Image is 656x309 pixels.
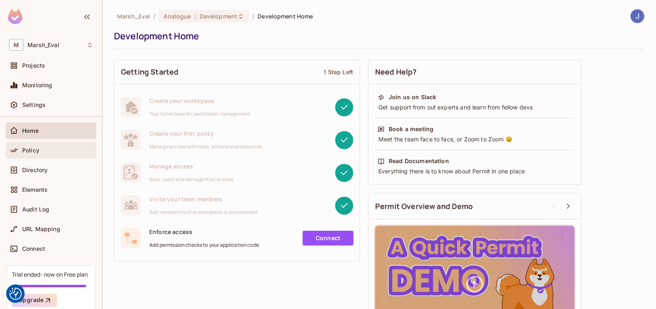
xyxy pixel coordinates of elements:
span: Your home base for permission management [149,111,251,117]
li: / [252,12,254,20]
div: Everything there is to know about Permit in one place [378,167,572,175]
div: Read Documentation [389,157,449,165]
span: Add permission checks to your application code [149,242,259,248]
div: Development Home [114,30,640,42]
div: Trial ended- now on Free plan [12,270,88,278]
span: Elements [22,186,48,193]
span: Getting Started [121,67,178,77]
span: Projects [22,62,45,69]
li: / [153,12,155,20]
span: Monitoring [22,82,52,89]
span: Home [22,127,39,134]
span: Permit Overview and Demo [375,201,473,211]
span: URL Mapping [22,226,60,232]
a: Connect [303,231,353,245]
button: Consent Preferences [9,288,22,300]
span: Audit Log [22,206,49,213]
span: Enforce access [149,228,259,236]
img: Revisit consent button [9,288,22,300]
span: Create your first policy [149,130,262,137]
span: Development [200,12,237,20]
span: Settings [22,102,46,108]
span: Policy [22,147,39,154]
span: Analogue [164,12,191,20]
div: Book a meeting [389,125,433,133]
button: Upgrade [12,294,57,307]
img: Jose Basanta [631,9,644,23]
span: Manage access [149,162,233,170]
span: Manage access with roles, actions and resources [149,143,262,150]
span: Connect [22,245,45,252]
span: M [9,39,23,51]
span: Create your workspace [149,97,251,105]
span: Add members to this workspace or environment [149,209,258,216]
div: Meet the team face to face, or Zoom to Zoom 😉 [378,135,572,143]
span: Invite your team members [149,195,258,203]
span: the active workspace [117,12,150,20]
img: SReyMgAAAABJRU5ErkJggg== [8,9,23,24]
div: Get support from out experts and learn from fellow devs [378,103,572,111]
span: Workspace: Marsh_Eval [27,42,59,48]
span: : [194,13,197,20]
span: Development Home [257,12,313,20]
span: Sync users and manage their access [149,176,233,183]
div: Join us on Slack [389,93,436,101]
span: Directory [22,167,48,173]
div: 1 Step Left [323,68,353,76]
span: Need Help? [375,67,417,77]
